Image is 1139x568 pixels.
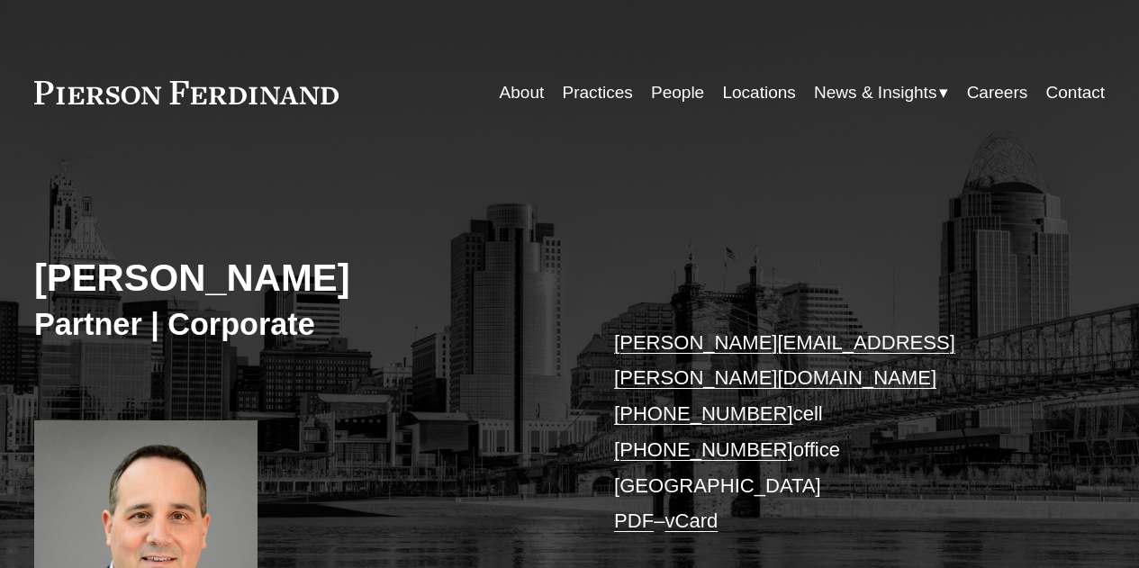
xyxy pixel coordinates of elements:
a: [PHONE_NUMBER] [614,402,793,425]
a: folder dropdown [814,76,948,110]
a: People [651,76,704,110]
a: PDF [614,509,654,532]
h2: [PERSON_NAME] [34,256,570,302]
h3: Partner | Corporate [34,305,570,343]
a: [PHONE_NUMBER] [614,438,793,461]
a: Careers [967,76,1028,110]
a: [PERSON_NAME][EMAIL_ADDRESS][PERSON_NAME][DOMAIN_NAME] [614,331,955,390]
a: About [500,76,545,110]
a: vCard [664,509,718,532]
a: Locations [722,76,795,110]
a: Practices [563,76,633,110]
span: News & Insights [814,77,936,108]
p: cell office [GEOGRAPHIC_DATA] – [614,325,1060,539]
a: Contact [1046,76,1106,110]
